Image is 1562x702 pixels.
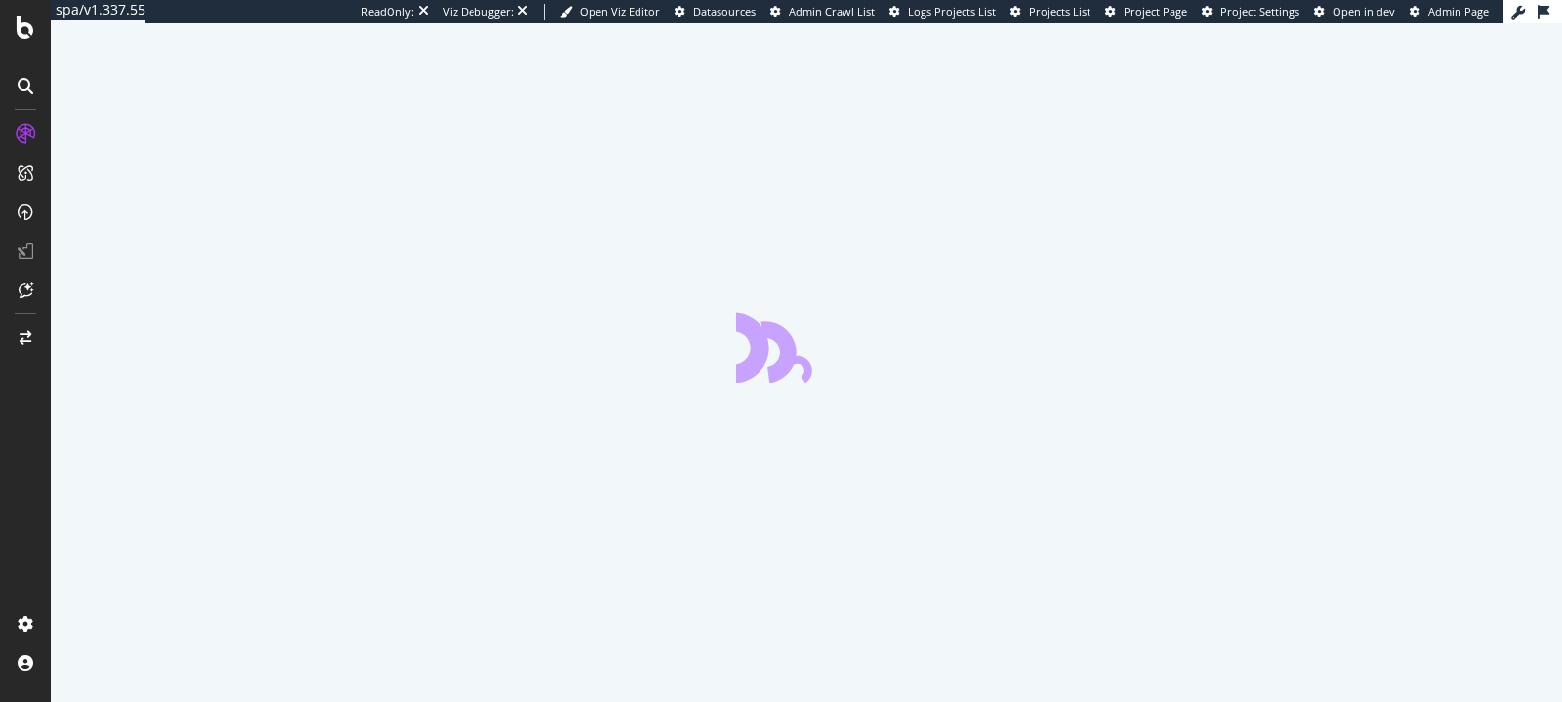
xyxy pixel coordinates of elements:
a: Admin Page [1410,4,1489,20]
span: Open in dev [1333,4,1395,19]
span: Datasources [693,4,756,19]
span: Logs Projects List [908,4,996,19]
span: Projects List [1029,4,1090,19]
a: Datasources [675,4,756,20]
a: Logs Projects List [889,4,996,20]
span: Project Settings [1220,4,1299,19]
div: ReadOnly: [361,4,414,20]
span: Admin Crawl List [789,4,875,19]
a: Open in dev [1314,4,1395,20]
a: Open Viz Editor [560,4,660,20]
span: Open Viz Editor [580,4,660,19]
a: Projects List [1010,4,1090,20]
div: animation [736,312,877,383]
a: Admin Crawl List [770,4,875,20]
span: Project Page [1124,4,1187,19]
a: Project Settings [1202,4,1299,20]
div: Viz Debugger: [443,4,514,20]
a: Project Page [1105,4,1187,20]
span: Admin Page [1428,4,1489,19]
